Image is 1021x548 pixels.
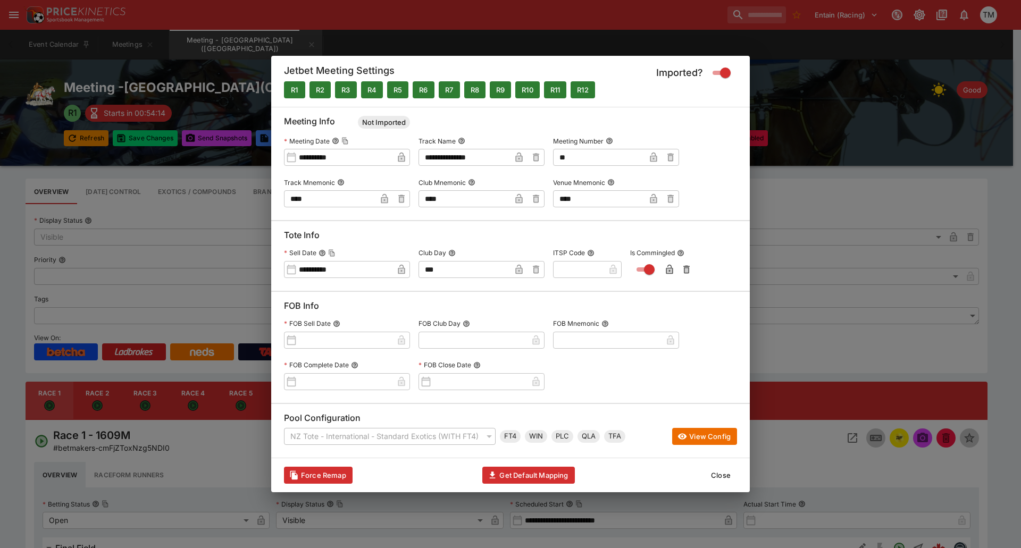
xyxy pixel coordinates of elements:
h6: Pool Configuration [284,412,737,428]
p: Meeting Date [284,137,330,146]
div: Trifecta [604,430,625,443]
p: Venue Mnemonic [553,178,605,187]
span: FT4 [500,431,521,442]
button: FOB Close Date [473,361,481,369]
button: ITSP Code [587,249,595,257]
button: Mapped to M72 and Imported [464,81,486,98]
button: FOB Complete Date [351,361,358,369]
button: FOB Mnemonic [601,320,609,327]
h6: FOB Info [284,300,737,316]
button: Venue Mnemonic [607,179,615,186]
button: Mapped to M72 and Imported [544,81,567,98]
div: Meeting Status [358,116,410,129]
button: Club Day [448,249,456,257]
h6: Tote Info [284,230,737,245]
button: Clears data required to update with latest templates [284,467,353,484]
button: Meeting Number [606,137,613,145]
p: Is Commingled [630,248,675,257]
p: Club Mnemonic [419,178,466,187]
button: Mapped to M72 and Imported [309,81,331,98]
p: Track Mnemonic [284,178,335,187]
p: FOB Mnemonic [553,319,599,328]
button: FOB Club Day [463,320,470,327]
div: Quinella [578,430,600,443]
span: PLC [551,431,573,442]
span: QLA [578,431,600,442]
button: Mapped to M72 and Imported [515,81,540,98]
p: FOB Sell Date [284,319,331,328]
button: Track Name [458,137,465,145]
p: Meeting Number [553,137,604,146]
div: Win [525,430,547,443]
p: FOB Club Day [419,319,461,328]
div: NZ Tote - International - Standard Exotics (WITH FT4) [284,428,496,445]
div: First Four [500,430,521,443]
p: Club Day [419,248,446,257]
span: WIN [525,431,547,442]
button: Mapped to M72 and Imported [335,81,356,98]
button: Meeting DateCopy To Clipboard [332,137,339,145]
button: Mapped to M72 and Imported [571,81,595,98]
h5: Imported? [656,66,703,79]
button: Club Mnemonic [468,179,475,186]
h6: Meeting Info [284,116,737,133]
button: Mapped to M72 and Imported [361,81,383,98]
button: Mapped to M72 and Imported [387,81,408,98]
button: Mapped to M72 and Imported [490,81,511,98]
button: Get Default Mapping Info [482,467,574,484]
div: Place [551,430,573,443]
button: View Config [672,428,737,445]
button: Mapped to M72 and Imported [439,81,460,98]
button: Close [705,467,737,484]
button: Mapped to M72 and Imported [413,81,434,98]
p: Sell Date [284,248,316,257]
button: Copy To Clipboard [328,249,336,257]
button: FOB Sell Date [333,320,340,327]
span: Not Imported [358,117,410,128]
button: Mapped to M72 and Imported [284,81,305,98]
button: Sell DateCopy To Clipboard [319,249,326,257]
p: FOB Close Date [419,360,471,369]
p: Track Name [419,137,456,146]
button: Is Commingled [677,249,684,257]
p: FOB Complete Date [284,360,349,369]
p: ITSP Code [553,248,585,257]
button: Copy To Clipboard [341,137,349,145]
span: TFA [604,431,625,442]
h5: Jetbet Meeting Settings [284,64,395,81]
button: Track Mnemonic [337,179,345,186]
